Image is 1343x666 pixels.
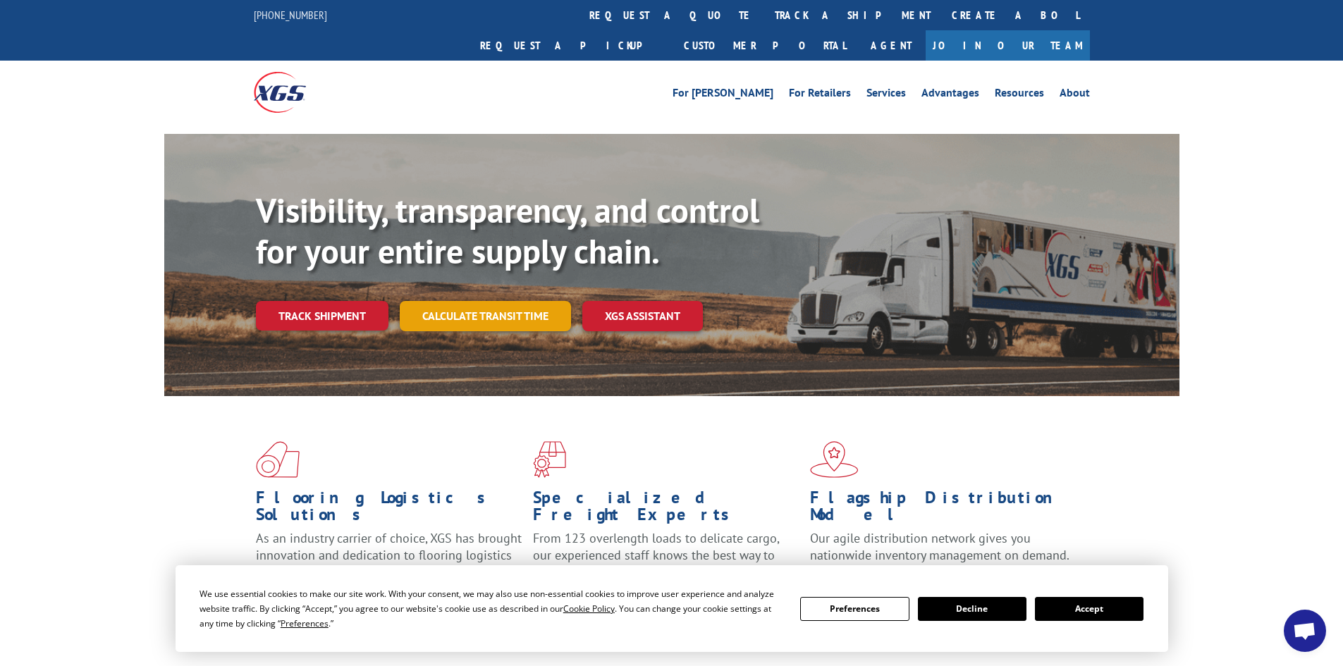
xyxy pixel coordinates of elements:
[256,188,759,273] b: Visibility, transparency, and control for your entire supply chain.
[400,301,571,331] a: Calculate transit time
[810,530,1069,563] span: Our agile distribution network gives you nationwide inventory management on demand.
[256,530,522,580] span: As an industry carrier of choice, XGS has brought innovation and dedication to flooring logistics...
[200,586,783,631] div: We use essential cookies to make our site work. With your consent, we may also use non-essential ...
[256,301,388,331] a: Track shipment
[866,87,906,103] a: Services
[926,30,1090,61] a: Join Our Team
[810,441,859,478] img: xgs-icon-flagship-distribution-model-red
[533,530,799,593] p: From 123 overlength loads to delicate cargo, our experienced staff knows the best way to move you...
[256,441,300,478] img: xgs-icon-total-supply-chain-intelligence-red
[470,30,673,61] a: Request a pickup
[995,87,1044,103] a: Resources
[256,489,522,530] h1: Flooring Logistics Solutions
[563,603,615,615] span: Cookie Policy
[810,489,1077,530] h1: Flagship Distribution Model
[800,597,909,621] button: Preferences
[918,597,1026,621] button: Decline
[176,565,1168,652] div: Cookie Consent Prompt
[921,87,979,103] a: Advantages
[1060,87,1090,103] a: About
[281,617,329,629] span: Preferences
[673,87,773,103] a: For [PERSON_NAME]
[1284,610,1326,652] div: Open chat
[254,8,327,22] a: [PHONE_NUMBER]
[582,301,703,331] a: XGS ASSISTANT
[857,30,926,61] a: Agent
[533,441,566,478] img: xgs-icon-focused-on-flooring-red
[533,489,799,530] h1: Specialized Freight Experts
[1035,597,1143,621] button: Accept
[673,30,857,61] a: Customer Portal
[789,87,851,103] a: For Retailers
